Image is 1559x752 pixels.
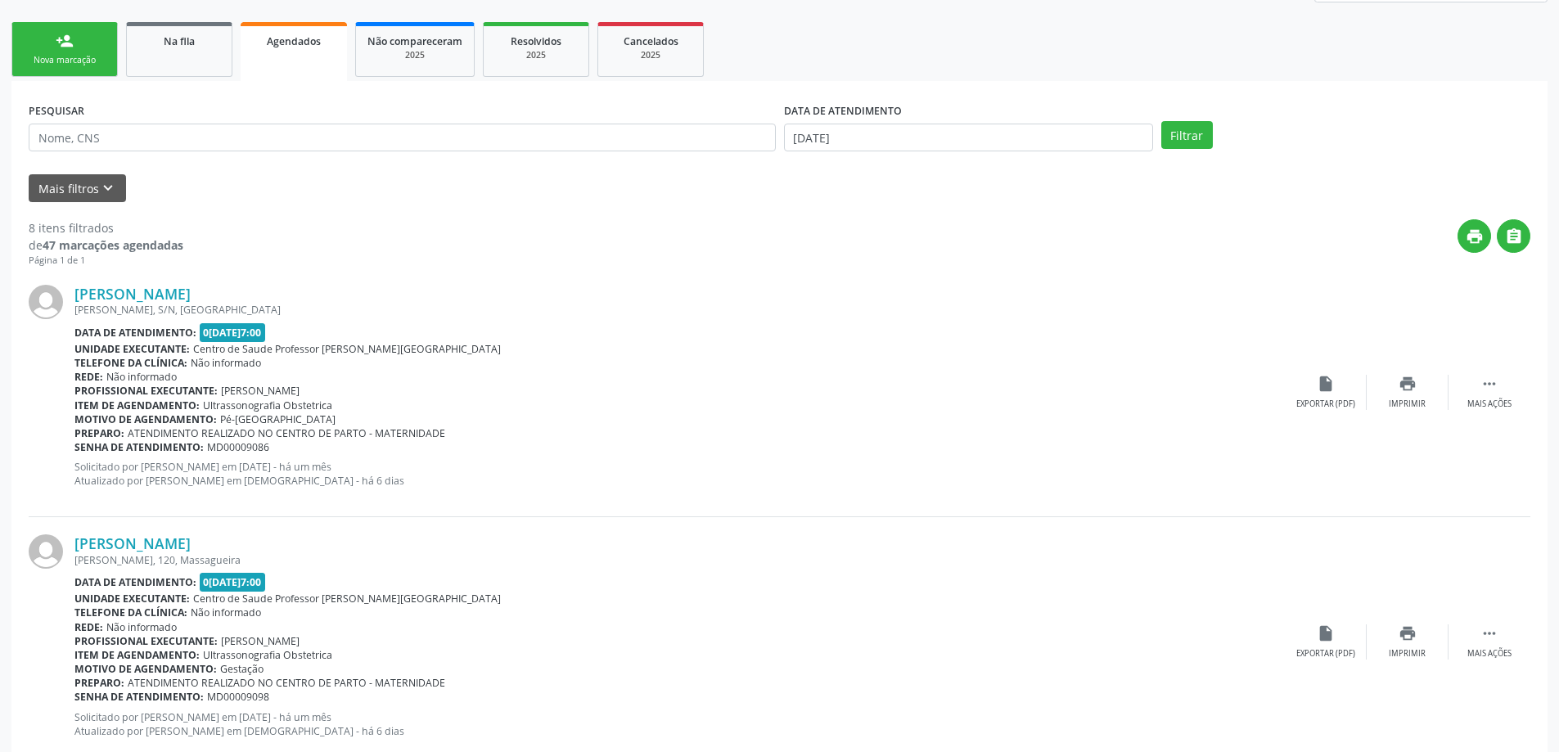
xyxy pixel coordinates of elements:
[74,648,200,662] b: Item de agendamento:
[1399,624,1417,642] i: print
[220,662,264,676] span: Gestação
[193,342,501,356] span: Centro de Saude Professor [PERSON_NAME][GEOGRAPHIC_DATA]
[1317,624,1335,642] i: insert_drive_file
[1480,624,1498,642] i: 
[29,236,183,254] div: de
[1497,219,1530,253] button: 
[74,303,1285,317] div: [PERSON_NAME], S/N, [GEOGRAPHIC_DATA]
[29,124,776,151] input: Nome, CNS
[99,179,117,197] i: keyboard_arrow_down
[74,342,190,356] b: Unidade executante:
[106,370,177,384] span: Não informado
[74,412,217,426] b: Motivo de agendamento:
[128,426,445,440] span: ATENDIMENTO REALIZADO NO CENTRO DE PARTO - MATERNIDADE
[200,323,266,342] span: 0[DATE]7:00
[200,573,266,592] span: 0[DATE]7:00
[74,460,1285,488] p: Solicitado por [PERSON_NAME] em [DATE] - há um mês Atualizado por [PERSON_NAME] em [DEMOGRAPHIC_D...
[1466,227,1484,245] i: print
[367,34,462,48] span: Não compareceram
[74,370,103,384] b: Rede:
[495,49,577,61] div: 2025
[74,592,190,606] b: Unidade executante:
[1161,121,1213,149] button: Filtrar
[367,49,462,61] div: 2025
[784,98,902,124] label: DATA DE ATENDIMENTO
[74,634,218,648] b: Profissional executante:
[207,690,269,704] span: MD00009098
[74,426,124,440] b: Preparo:
[511,34,561,48] span: Resolvidos
[1399,375,1417,393] i: print
[193,592,501,606] span: Centro de Saude Professor [PERSON_NAME][GEOGRAPHIC_DATA]
[74,534,191,552] a: [PERSON_NAME]
[74,553,1285,567] div: [PERSON_NAME], 120, Massagueira
[1389,399,1426,410] div: Imprimir
[106,620,177,634] span: Não informado
[74,384,218,398] b: Profissional executante:
[74,606,187,619] b: Telefone da clínica:
[220,412,336,426] span: Pé-[GEOGRAPHIC_DATA]
[203,648,332,662] span: Ultrassonografia Obstetrica
[74,710,1285,738] p: Solicitado por [PERSON_NAME] em [DATE] - há um mês Atualizado por [PERSON_NAME] em [DEMOGRAPHIC_D...
[784,124,1153,151] input: Selecione um intervalo
[207,440,269,454] span: MD00009086
[29,219,183,236] div: 8 itens filtrados
[29,98,84,124] label: PESQUISAR
[29,285,63,319] img: img
[203,399,332,412] span: Ultrassonografia Obstetrica
[56,32,74,50] div: person_add
[74,356,187,370] b: Telefone da clínica:
[1296,648,1355,660] div: Exportar (PDF)
[43,237,183,253] strong: 47 marcações agendadas
[74,575,196,589] b: Data de atendimento:
[624,34,678,48] span: Cancelados
[74,676,124,690] b: Preparo:
[74,440,204,454] b: Senha de atendimento:
[29,254,183,268] div: Página 1 de 1
[1480,375,1498,393] i: 
[74,326,196,340] b: Data de atendimento:
[128,676,445,690] span: ATENDIMENTO REALIZADO NO CENTRO DE PARTO - MATERNIDADE
[1505,227,1523,245] i: 
[1296,399,1355,410] div: Exportar (PDF)
[74,662,217,676] b: Motivo de agendamento:
[267,34,321,48] span: Agendados
[221,384,300,398] span: [PERSON_NAME]
[74,690,204,704] b: Senha de atendimento:
[74,620,103,634] b: Rede:
[1467,648,1512,660] div: Mais ações
[191,356,261,370] span: Não informado
[1458,219,1491,253] button: print
[1317,375,1335,393] i: insert_drive_file
[610,49,692,61] div: 2025
[1389,648,1426,660] div: Imprimir
[29,534,63,569] img: img
[1467,399,1512,410] div: Mais ações
[29,174,126,203] button: Mais filtroskeyboard_arrow_down
[74,285,191,303] a: [PERSON_NAME]
[74,399,200,412] b: Item de agendamento:
[221,634,300,648] span: [PERSON_NAME]
[191,606,261,619] span: Não informado
[164,34,195,48] span: Na fila
[24,54,106,66] div: Nova marcação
